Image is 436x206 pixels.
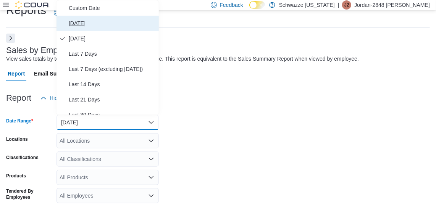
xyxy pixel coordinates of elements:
span: Email Subscription [34,66,82,81]
h3: Sales by Employee (Tendered) [6,46,121,55]
div: Select listbox [57,0,159,115]
span: [DATE] [69,19,156,28]
span: J2 [344,0,349,10]
h1: Reports [6,3,46,18]
a: Feedback [51,5,89,20]
p: Jordan-2848 [PERSON_NAME] [354,0,430,10]
span: Feedback [220,1,243,9]
span: Last 7 Days [69,49,156,58]
img: Cova [15,1,50,9]
button: Next [6,34,15,43]
button: Open list of options [148,174,154,180]
span: Last 14 Days [69,80,156,89]
label: Classifications [6,154,39,161]
span: Report [8,66,25,81]
button: Hide Parameters [37,90,93,106]
span: [DATE] [69,34,156,43]
button: [DATE] [57,115,159,130]
span: Last 30 Days [69,110,156,119]
span: Last 7 Days (excluding [DATE]) [69,64,156,74]
span: Last 21 Days [69,95,156,104]
div: Jordan-2848 Garcia [342,0,351,10]
label: Date Range [6,118,33,124]
p: Schwazze [US_STATE] [279,0,335,10]
p: | [338,0,339,10]
button: Open list of options [148,138,154,144]
label: Tendered By Employees [6,188,53,200]
button: Open list of options [148,156,154,162]
span: Hide Parameters [50,94,90,102]
div: View sales totals by tendered employee for a specified date range. This report is equivalent to t... [6,55,359,63]
label: Products [6,173,26,179]
button: Open list of options [148,193,154,199]
h3: Report [6,93,31,103]
input: Dark Mode [249,1,265,9]
label: Locations [6,136,28,142]
span: Custom Date [69,3,156,13]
